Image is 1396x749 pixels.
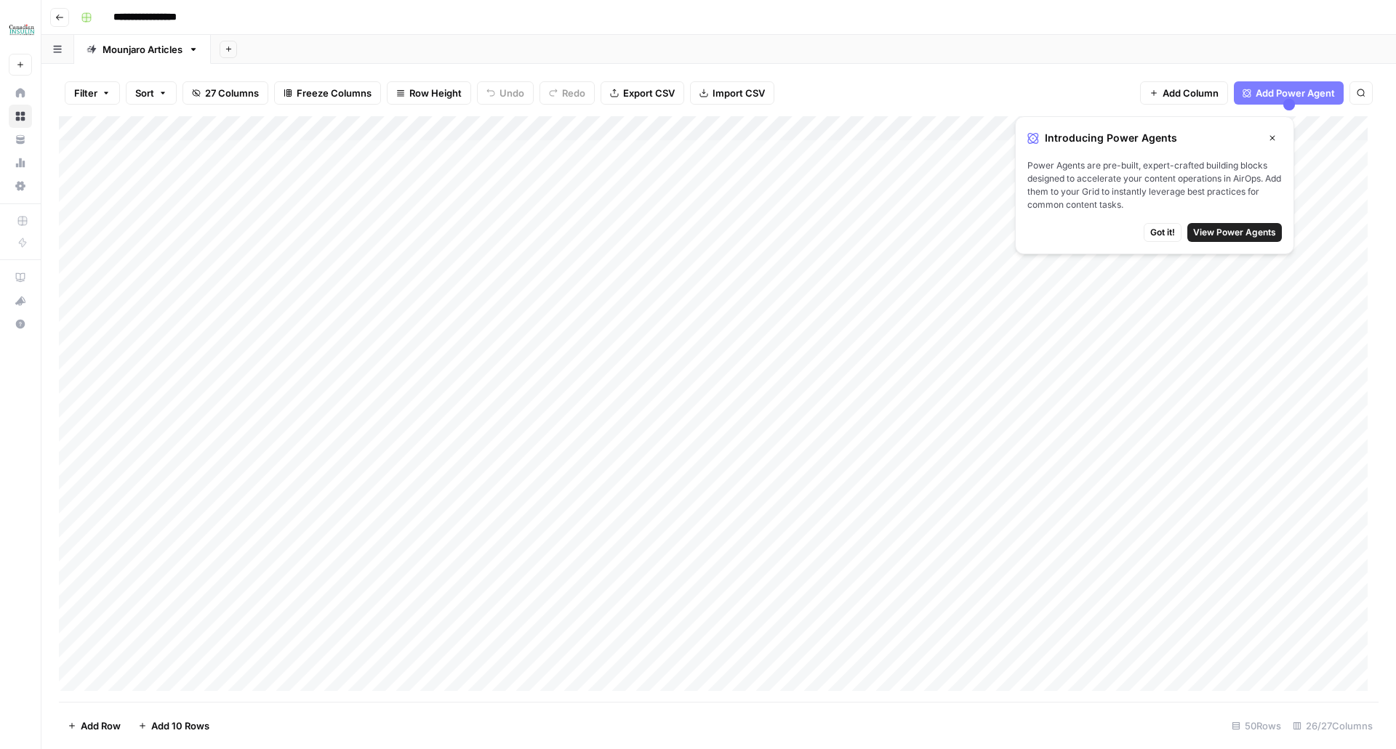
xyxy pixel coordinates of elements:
button: Undo [477,81,534,105]
button: Add Power Agent [1234,81,1344,105]
button: Help + Support [9,312,32,336]
button: Export CSV [601,81,684,105]
button: 27 Columns [182,81,268,105]
div: 26/27 Columns [1287,714,1379,737]
span: Freeze Columns [297,86,372,100]
span: Filter [74,86,97,100]
button: Import CSV [690,81,774,105]
a: Settings [9,174,32,198]
span: Add Row [81,718,121,733]
button: Redo [539,81,595,105]
span: Export CSV [623,86,675,100]
button: Workspace: BCI [9,12,32,48]
span: Sort [135,86,154,100]
span: Row Height [409,86,462,100]
span: Add Column [1163,86,1219,100]
a: Your Data [9,128,32,151]
a: AirOps Academy [9,266,32,289]
button: Sort [126,81,177,105]
button: Filter [65,81,120,105]
img: BCI Logo [9,17,35,43]
a: Mounjaro Articles [74,35,211,64]
span: 27 Columns [205,86,259,100]
span: Import CSV [713,86,765,100]
button: What's new? [9,289,32,312]
div: 50 Rows [1226,714,1287,737]
span: Got it! [1150,226,1175,239]
span: Undo [500,86,524,100]
span: Add 10 Rows [151,718,209,733]
a: Usage [9,151,32,174]
button: Add 10 Rows [129,714,218,737]
span: View Power Agents [1193,226,1276,239]
span: Power Agents are pre-built, expert-crafted building blocks designed to accelerate your content op... [1027,159,1282,211]
a: Browse [9,105,32,128]
div: What's new? [9,290,31,312]
button: Freeze Columns [274,81,381,105]
button: Add Row [59,714,129,737]
a: Home [9,81,32,105]
button: Add Column [1140,81,1228,105]
button: Row Height [387,81,471,105]
div: Introducing Power Agents [1027,129,1282,147]
button: Got it! [1144,223,1182,242]
span: Redo [562,86,585,100]
div: Mounjaro Articles [103,42,182,57]
button: View Power Agents [1187,223,1282,242]
span: Add Power Agent [1256,86,1335,100]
